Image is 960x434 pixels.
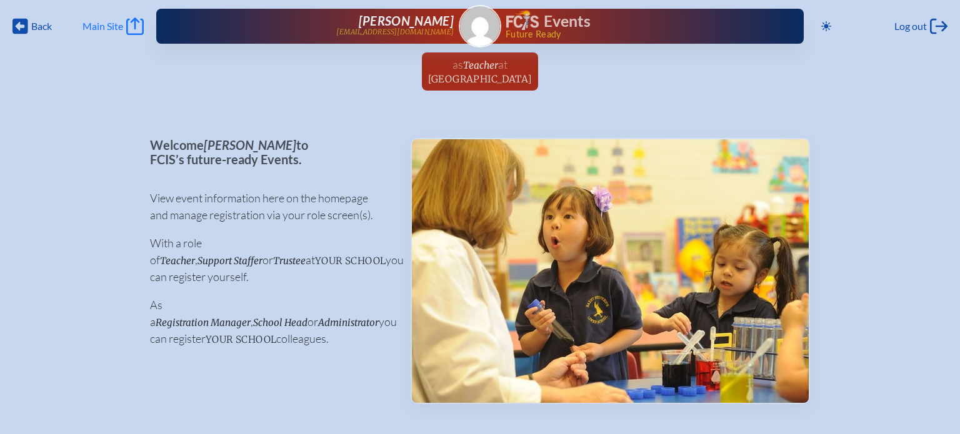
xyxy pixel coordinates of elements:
div: FCIS Events — Future ready [506,10,764,39]
p: With a role of , or at you can register yourself. [150,235,391,285]
a: Main Site [82,17,144,35]
p: [EMAIL_ADDRESS][DOMAIN_NAME] [336,28,454,36]
span: Future Ready [506,30,764,39]
span: School Head [253,317,307,328]
span: [GEOGRAPHIC_DATA] [428,73,532,85]
span: your school [206,333,276,345]
a: [PERSON_NAME][EMAIL_ADDRESS][DOMAIN_NAME] [196,14,454,39]
a: Gravatar [459,5,501,47]
img: Events [412,139,809,403]
span: as [452,57,463,71]
span: Back [31,20,52,32]
img: Gravatar [460,6,500,46]
p: Welcome to FCIS’s future-ready Events. [150,138,391,166]
span: Teacher [160,255,195,267]
span: Log out [894,20,927,32]
span: your school [315,255,386,267]
span: [PERSON_NAME] [204,137,296,152]
span: [PERSON_NAME] [359,13,454,28]
span: Trustee [273,255,306,267]
p: As a , or you can register colleagues. [150,297,391,347]
span: Main Site [82,20,123,32]
a: asTeacherat[GEOGRAPHIC_DATA] [423,52,537,91]
span: Support Staffer [197,255,262,267]
span: at [498,57,507,71]
span: Teacher [463,59,498,71]
p: View event information here on the homepage and manage registration via your role screen(s). [150,190,391,224]
span: Administrator [318,317,379,328]
span: Registration Manager [156,317,251,328]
